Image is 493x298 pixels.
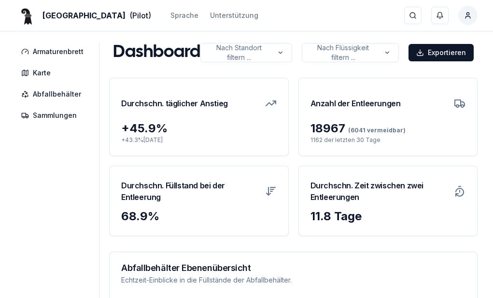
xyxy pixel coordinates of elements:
h3: Anzahl der Entleerungen [310,90,401,117]
div: + 45.9 % [121,121,277,136]
p: Nach Standort filtern ... [209,43,269,62]
div: 18967 [310,121,466,136]
h3: Durchschn. Füllstand bei der Entleerung [121,178,259,205]
a: Sammlungen [15,107,93,124]
p: + 43.3 % [DATE] [121,136,277,144]
span: Sammlungen [33,111,77,120]
span: (6041 vermeidbar) [345,127,406,134]
a: Karte [15,64,93,82]
a: Unterstützung [210,10,258,21]
span: [GEOGRAPHIC_DATA] [42,10,126,21]
span: Abfallbehälter [33,89,81,99]
button: label [200,43,292,62]
p: Nach Flüssigkeit filtern ... [310,43,377,62]
h3: Durchschn. täglicher Anstieg [121,90,228,117]
a: Abfallbehälter [15,85,93,103]
button: Sprache [170,10,198,21]
div: 68.9 % [121,209,277,224]
p: Echtzeit-Einblicke in die Füllstände der Abfallbehälter. [121,275,465,285]
button: Exportieren [408,44,474,61]
h3: Abfallbehälter Ebenenübersicht [121,264,465,272]
a: [GEOGRAPHIC_DATA](Pilot) [15,10,151,21]
span: (Pilot) [129,10,151,21]
button: label [302,43,399,62]
a: Armaturenbrett [15,43,93,60]
div: Sprache [170,11,198,20]
div: 11.8 Tage [310,209,466,224]
p: 1162 der letzten 30 Tage [310,136,466,144]
h3: Durchschn. Zeit zwischen zwei Entleerungen [310,178,449,205]
h1: Dashboard [113,43,200,62]
span: Karte [33,68,51,78]
span: Armaturenbrett [33,47,84,57]
img: Basel Logo [15,4,39,27]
